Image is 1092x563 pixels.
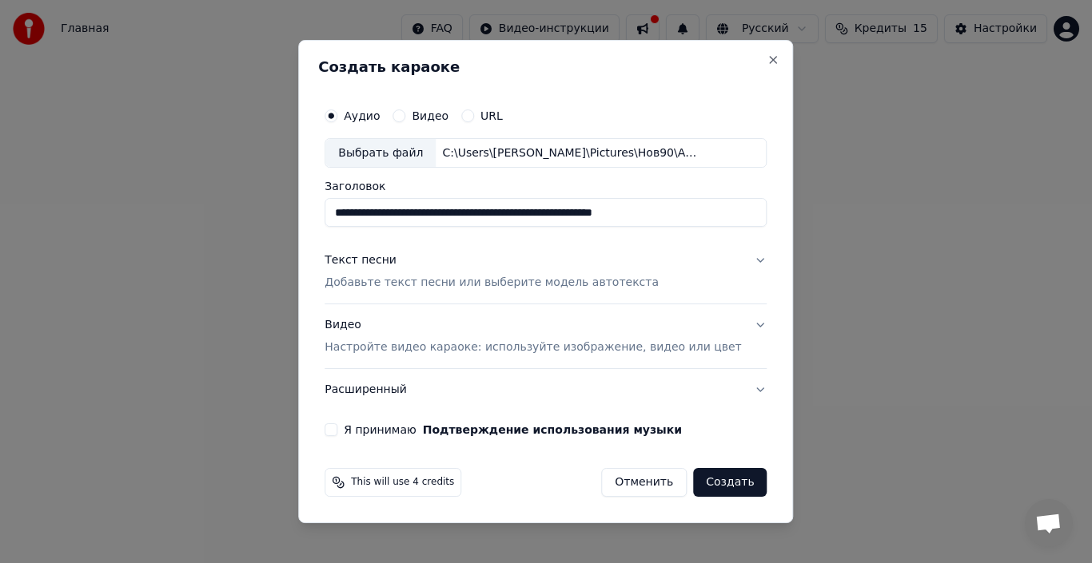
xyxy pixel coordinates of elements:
label: Заголовок [325,181,767,192]
div: Текст песни [325,253,397,269]
div: Видео [325,318,741,356]
button: Расширенный [325,369,767,410]
div: Выбрать файл [325,139,436,168]
span: This will use 4 credits [351,476,454,489]
p: Настройте видео караоке: используйте изображение, видео или цвет [325,339,741,355]
p: Добавьте текст песни или выберите модель автотекста [325,276,659,291]
label: Аудио [344,110,380,121]
button: Текст песниДобавьте текст песни или выберите модель автотекста [325,240,767,304]
label: Я принимаю [344,424,682,435]
h2: Создать караоке [318,60,773,74]
button: Отменить [601,468,687,497]
label: URL [480,110,503,121]
button: Я принимаю [423,424,682,435]
button: Создать [693,468,767,497]
button: ВидеоНастройте видео караоке: используйте изображение, видео или цвет [325,305,767,369]
div: C:\Users\[PERSON_NAME]\Pictures\Нов90\АК-47, Триагрутрика feat. Jahmal TGK, VibeTGK, [PERSON_NAME... [436,145,707,161]
label: Видео [412,110,448,121]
